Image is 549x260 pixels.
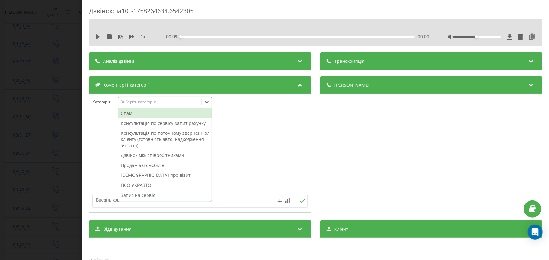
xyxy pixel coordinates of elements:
div: ПСО УКРАВТО [118,180,212,190]
div: Придбання запасних частин [118,200,212,210]
span: Транскрипція [334,58,365,64]
span: Аналіз дзвінка [103,58,135,64]
span: - 00:09 [165,34,181,40]
span: Відвідування [103,226,132,232]
div: Запис на сервіс [118,190,212,200]
div: Accessibility label [179,35,182,38]
div: Консультація по сервісу-запит рахунку [118,118,212,128]
span: 00:00 [418,34,429,40]
div: Виберіть категорію [120,100,199,105]
span: [PERSON_NAME] [334,82,370,88]
div: Консультація по поточному зверненню/клієнту (готовність авто, надходження зч та ін) [118,128,212,150]
div: Дзвінок : ua10_-1758264634.6542305 [89,7,542,19]
div: Спам [118,108,212,118]
span: Коментарі і категорії [103,82,149,88]
div: Accessibility label [475,35,478,38]
div: [DEMOGRAPHIC_DATA] про візит [118,170,212,180]
div: Дзвінок між співробітниками [118,150,212,160]
div: Продаж автомобілів [118,160,212,171]
h4: Категорія : [92,100,118,104]
span: 1 x [141,34,145,40]
div: Open Intercom Messenger [528,225,543,240]
span: Клієнт [334,226,348,232]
